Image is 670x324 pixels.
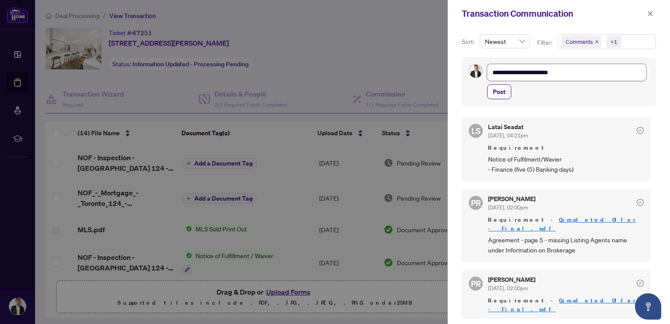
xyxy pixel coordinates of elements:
img: Profile Icon [469,65,482,78]
span: Requirement - [488,216,644,233]
span: close [647,11,653,17]
span: [DATE], 02:00pm [488,285,528,292]
span: Requirement - [488,296,644,314]
span: PR [471,197,481,209]
h5: [PERSON_NAME] [488,196,535,202]
h5: [PERSON_NAME] [488,277,535,283]
span: Post [493,85,506,99]
p: Sort: [462,37,476,47]
span: LS [471,125,481,137]
span: Requirement [488,144,644,152]
span: Comments [562,36,601,48]
span: check-circle [637,127,644,134]
span: Agreement - page 5 - missing Listing Agents name under Information on Brokerage [488,235,644,256]
span: [DATE], 04:21pm [488,132,528,139]
span: Comments [566,37,593,46]
div: Transaction Communication [462,7,645,20]
h5: Latai Seadat [488,124,528,130]
a: Completed Offer - Final.pdf [488,297,636,313]
span: close [595,40,599,44]
span: [DATE], 02:00pm [488,204,528,211]
span: PR [471,277,481,290]
a: Completed Offer - Final.pdf [488,216,636,232]
span: check-circle [637,280,644,287]
div: +1 [610,37,617,46]
span: Newest [485,35,525,48]
p: Filter: [537,38,554,47]
span: check-circle [637,199,644,206]
span: Notice of Fulfilment/Wavier - Finance (five (5) Banking days) [488,154,644,175]
button: Open asap [635,293,661,320]
button: Post [487,84,511,99]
